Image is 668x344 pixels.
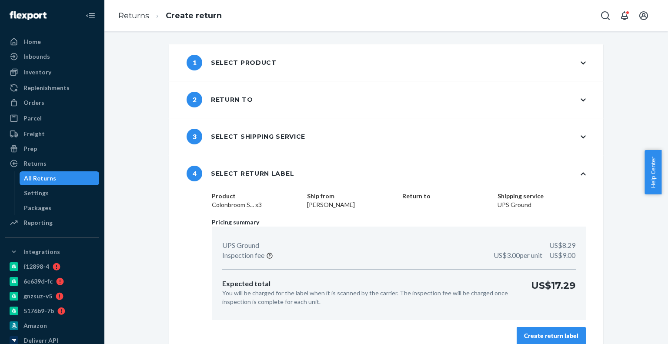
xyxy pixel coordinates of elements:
[23,68,51,77] div: Inventory
[5,111,99,125] a: Parcel
[635,7,652,24] button: Open account menu
[494,250,575,261] p: US$9.00
[494,251,542,259] span: US$3.00 per unit
[5,81,99,95] a: Replenishments
[111,3,229,29] ol: breadcrumbs
[187,92,253,107] div: Return to
[23,144,37,153] div: Prep
[187,166,202,181] span: 4
[23,218,53,227] div: Reporting
[23,277,53,286] div: 6e639d-fc
[23,114,42,123] div: Parcel
[20,186,100,200] a: Settings
[5,142,99,156] a: Prep
[23,130,45,138] div: Freight
[24,189,49,197] div: Settings
[212,192,300,200] dt: Product
[10,11,47,20] img: Flexport logo
[5,96,99,110] a: Orders
[187,92,202,107] span: 2
[5,289,99,303] a: gnzsuz-v5
[23,307,54,315] div: 5176b9-7b
[24,174,56,183] div: All Returns
[645,150,661,194] button: Help Center
[222,279,517,289] p: Expected total
[23,292,52,301] div: gnzsuz-v5
[498,192,586,200] dt: Shipping service
[187,129,305,144] div: Select shipping service
[212,218,586,227] p: Pricing summary
[187,166,294,181] div: Select return label
[524,331,578,340] div: Create return label
[5,35,99,49] a: Home
[187,55,202,70] span: 1
[616,7,633,24] button: Open notifications
[5,319,99,333] a: Amazon
[20,171,100,185] a: All Returns
[222,240,259,250] p: UPS Ground
[549,240,575,250] p: US$8.29
[20,201,100,215] a: Packages
[23,159,47,168] div: Returns
[5,157,99,170] a: Returns
[5,274,99,288] a: 6e639d-fc
[5,245,99,259] button: Integrations
[597,7,614,24] button: Open Search Box
[5,260,99,274] a: f12898-4
[23,83,70,92] div: Replenishments
[187,129,202,144] span: 3
[118,11,149,20] a: Returns
[531,279,575,306] p: US$17.29
[23,262,49,271] div: f12898-4
[187,55,277,70] div: Select product
[307,200,395,209] dd: [PERSON_NAME]
[23,37,41,46] div: Home
[402,192,491,200] dt: Return to
[222,289,517,306] p: You will be charged for the label when it is scanned by the carrier. The inspection fee will be c...
[5,127,99,141] a: Freight
[498,200,586,209] dd: UPS Ground
[5,216,99,230] a: Reporting
[222,250,264,261] p: Inspection fee
[23,98,44,107] div: Orders
[307,192,395,200] dt: Ship from
[5,304,99,318] a: 5176b9-7b
[23,321,47,330] div: Amazon
[212,200,300,209] dd: Colonbroom S... x3
[5,50,99,63] a: Inbounds
[23,52,50,61] div: Inbounds
[24,204,51,212] div: Packages
[5,65,99,79] a: Inventory
[23,247,60,256] div: Integrations
[166,11,222,20] a: Create return
[82,7,99,24] button: Close Navigation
